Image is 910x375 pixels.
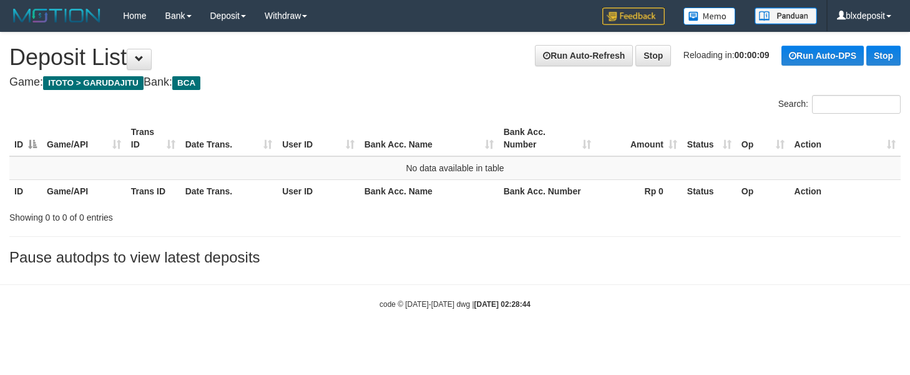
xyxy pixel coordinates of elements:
td: No data available in table [9,156,901,180]
th: Op: activate to sort column ascending [736,121,790,156]
th: Bank Acc. Name: activate to sort column ascending [360,121,499,156]
th: Action: activate to sort column ascending [790,121,901,156]
th: Status [682,179,736,202]
a: Stop [635,45,671,66]
a: Run Auto-DPS [781,46,864,66]
th: Action [790,179,901,202]
span: Reloading in: [683,50,770,60]
th: Game/API: activate to sort column ascending [42,121,126,156]
th: User ID: activate to sort column ascending [277,121,360,156]
small: code © [DATE]-[DATE] dwg | [379,300,531,309]
img: panduan.png [755,7,817,24]
th: Trans ID [126,179,180,202]
th: Trans ID: activate to sort column ascending [126,121,180,156]
th: Bank Acc. Number: activate to sort column ascending [499,121,597,156]
strong: 00:00:09 [735,50,770,60]
label: Search: [778,95,901,114]
strong: [DATE] 02:28:44 [474,300,531,309]
input: Search: [812,95,901,114]
img: MOTION_logo.png [9,6,104,25]
img: Button%20Memo.svg [683,7,736,25]
h3: Pause autodps to view latest deposits [9,249,901,266]
th: ID: activate to sort column descending [9,121,42,156]
th: Rp 0 [596,179,682,202]
th: Amount: activate to sort column ascending [596,121,682,156]
th: Bank Acc. Number [499,179,597,202]
th: ID [9,179,42,202]
a: Stop [866,46,901,66]
th: Game/API [42,179,126,202]
th: Status: activate to sort column ascending [682,121,736,156]
a: Run Auto-Refresh [535,45,633,66]
h4: Game: Bank: [9,76,901,89]
div: Showing 0 to 0 of 0 entries [9,206,370,224]
th: Bank Acc. Name [360,179,499,202]
h1: Deposit List [9,45,901,70]
th: Date Trans.: activate to sort column ascending [180,121,277,156]
span: BCA [172,76,200,90]
img: Feedback.jpg [602,7,665,25]
th: User ID [277,179,360,202]
th: Date Trans. [180,179,277,202]
th: Op [736,179,790,202]
span: ITOTO > GARUDAJITU [43,76,144,90]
